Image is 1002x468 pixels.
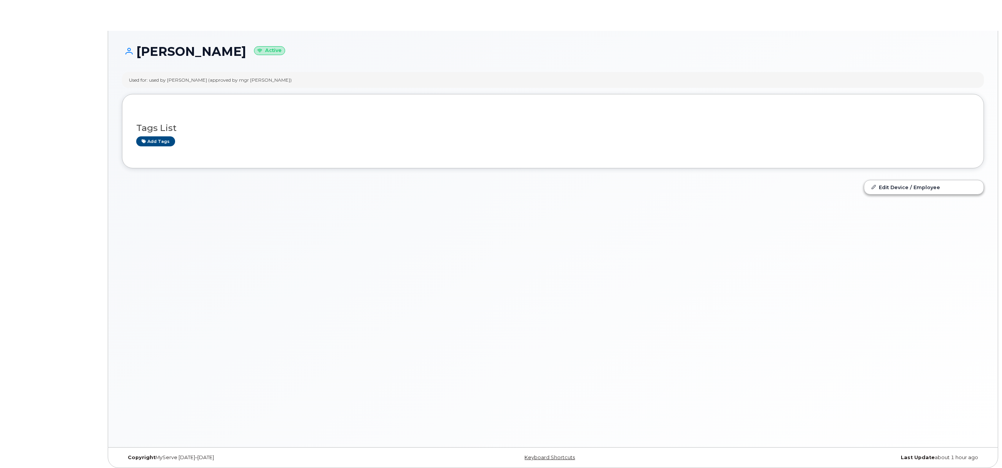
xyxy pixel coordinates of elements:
h3: Tags List [136,123,970,133]
strong: Copyright [128,455,155,460]
div: about 1 hour ago [696,455,984,461]
div: Used for: used by [PERSON_NAME] (approved by mgr [PERSON_NAME]) [129,77,292,83]
a: Add tags [136,136,175,146]
small: Active [254,46,285,55]
a: Keyboard Shortcuts [524,455,575,460]
h1: [PERSON_NAME] [122,45,984,58]
div: MyServe [DATE]–[DATE] [122,455,409,461]
a: Edit Device / Employee [864,180,984,194]
strong: Last Update [901,455,935,460]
